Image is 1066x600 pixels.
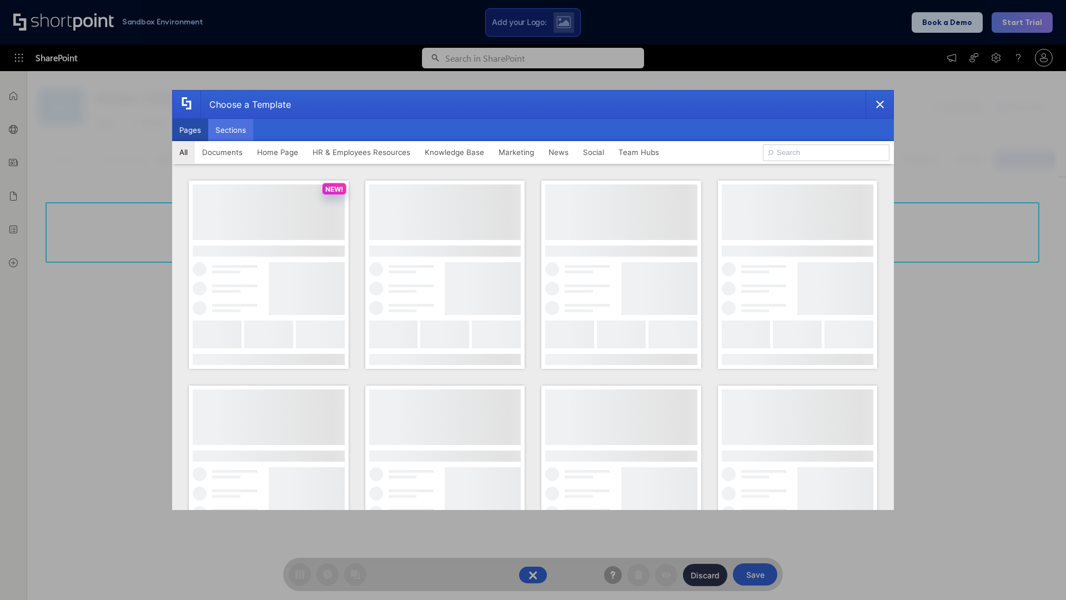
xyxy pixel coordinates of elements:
button: Home Page [250,141,305,163]
button: HR & Employees Resources [305,141,418,163]
button: Pages [172,119,208,141]
div: template selector [172,90,894,510]
p: NEW! [325,185,343,193]
button: Knowledge Base [418,141,491,163]
button: Sections [208,119,253,141]
div: Choose a Template [200,91,291,118]
button: All [172,141,195,163]
button: Team Hubs [611,141,666,163]
button: News [541,141,576,163]
input: Search [763,144,889,161]
button: Documents [195,141,250,163]
button: Marketing [491,141,541,163]
iframe: Chat Widget [1010,547,1066,600]
button: Social [576,141,611,163]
